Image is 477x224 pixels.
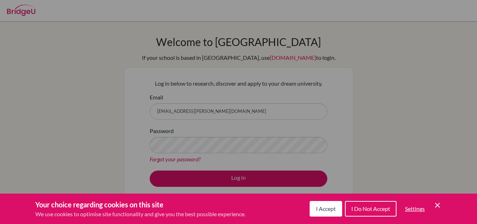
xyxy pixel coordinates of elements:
span: Settings [405,205,425,212]
span: I Do Not Accept [351,205,390,212]
button: Settings [399,202,430,216]
h3: Your choice regarding cookies on this site [35,199,245,210]
button: I Do Not Accept [345,201,396,217]
p: We use cookies to optimise site functionality and give you the best possible experience. [35,210,245,218]
button: I Accept [310,201,342,217]
button: Save and close [433,201,442,209]
span: I Accept [316,205,336,212]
